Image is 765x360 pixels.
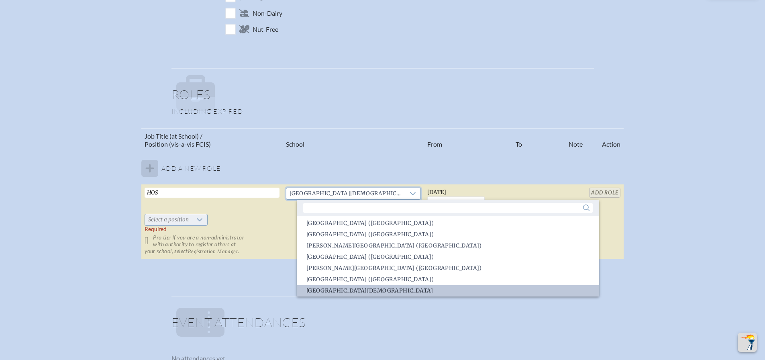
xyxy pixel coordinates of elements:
[306,264,482,272] span: [PERSON_NAME][GEOGRAPHIC_DATA] ([GEOGRAPHIC_DATA])
[565,129,586,152] th: Note
[283,129,424,152] th: School
[297,263,599,274] li: Palmer Trinity School (Palmetto Bay)
[171,88,594,107] h1: Roles
[145,188,279,198] input: Job Title, eg, Science Teacher, 5th Grade
[253,9,282,17] span: Non-Dairy
[171,316,594,335] h1: Event Attendances
[297,274,599,285] li: Park Maitland School (Maitland)
[427,189,446,196] span: [DATE]
[141,129,283,152] th: Job Title (at School) / Position (vis-a-vis FCIS)
[738,333,757,352] button: Scroll Top
[424,129,512,152] th: From
[512,129,566,152] th: To
[297,285,599,297] li: Parkway Christian Academy
[739,334,755,350] img: To the top
[306,287,433,295] span: [GEOGRAPHIC_DATA][DEMOGRAPHIC_DATA]
[253,25,278,33] span: Nut-Free
[297,218,599,229] li: Oak Hall School (Gainesville)
[145,226,167,232] span: Required
[306,276,434,284] span: [GEOGRAPHIC_DATA] ([GEOGRAPHIC_DATA])
[297,240,599,252] li: Pace Brantley School (Longwood)
[145,214,192,225] span: Select a position
[297,229,599,240] li: Oxbridge Academy (West Palm Beach)
[286,188,405,199] span: Parkway Christian Academy
[188,249,238,254] span: Registration Manager
[297,252,599,263] li: Palm Beach Day Academy (Palm Beach)
[145,234,279,255] p: Pro tip: If you are a non-administrator with authority to register others at your school, select .
[306,242,482,250] span: [PERSON_NAME][GEOGRAPHIC_DATA] ([GEOGRAPHIC_DATA])
[586,129,623,152] th: Action
[306,219,434,227] span: [GEOGRAPHIC_DATA] ([GEOGRAPHIC_DATA])
[306,231,434,239] span: [GEOGRAPHIC_DATA] ([GEOGRAPHIC_DATA])
[171,107,594,115] p: Including expired
[306,253,434,261] span: [GEOGRAPHIC_DATA] ([GEOGRAPHIC_DATA])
